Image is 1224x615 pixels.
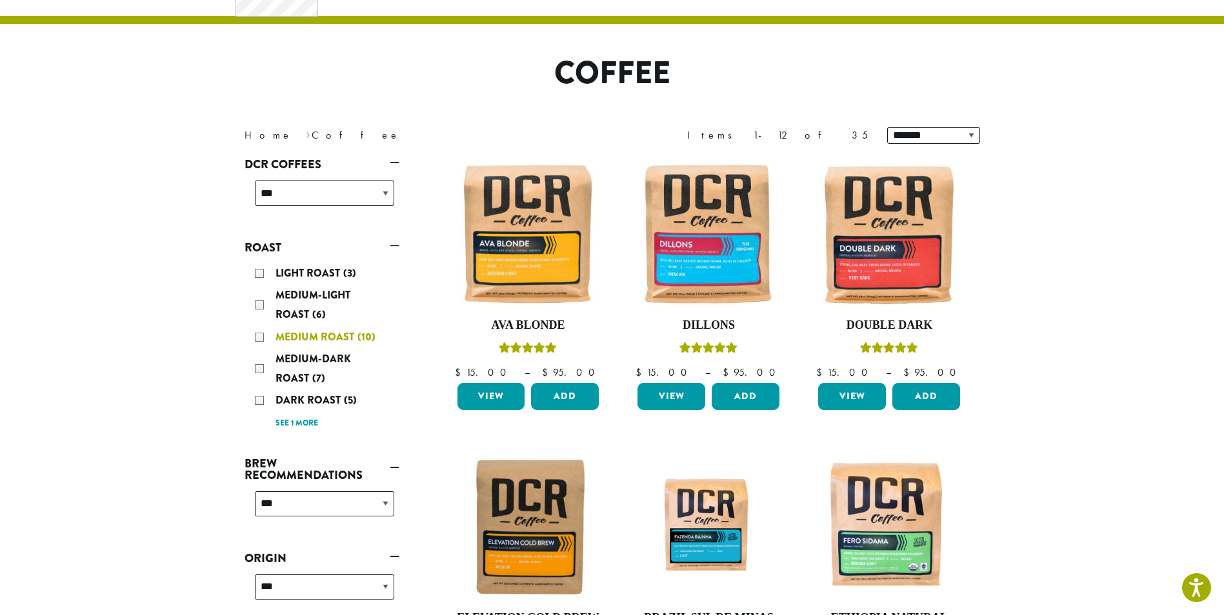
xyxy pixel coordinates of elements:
a: Home [245,128,292,142]
img: Elevation-Cold-Brew-300x300.jpg [454,453,602,601]
button: Add [531,383,599,410]
img: DCR-Fero-Sidama-Coffee-Bag-2019-300x300.png [815,453,963,601]
div: Rated 5.00 out of 5 [499,340,557,360]
div: Brew Recommendations [245,486,399,532]
span: – [886,366,891,379]
span: Medium-Light Roast [276,288,350,322]
a: Brew Recommendations [245,453,399,486]
img: Dillons-12oz-300x300.jpg [634,160,783,308]
div: Origin [245,569,399,615]
a: View [637,383,705,410]
button: Add [892,383,960,410]
span: Light Roast [276,266,343,280]
div: DCR Coffees [245,175,399,221]
span: Dark Roast [276,393,344,407]
a: See 1 more [276,417,318,430]
bdi: 15.00 [636,366,693,379]
a: Ava BlondeRated 5.00 out of 5 [454,160,603,378]
span: (6) [312,307,326,322]
span: (3) [343,266,356,280]
h4: Ava Blonde [454,318,603,333]
div: Items 1-12 of 35 [687,128,868,143]
span: › [306,123,310,143]
span: – [525,366,530,379]
span: $ [723,366,734,379]
a: Origin [245,547,399,569]
bdi: 95.00 [723,366,781,379]
a: View [457,383,525,410]
img: Double-Dark-12oz-300x300.jpg [815,160,963,308]
h4: Double Dark [815,318,963,333]
span: $ [903,366,914,379]
bdi: 15.00 [455,366,512,379]
span: (5) [344,393,357,407]
div: Rated 5.00 out of 5 [679,340,737,360]
span: (7) [312,371,325,386]
a: DCR Coffees [245,153,399,175]
bdi: 95.00 [903,366,962,379]
h4: Dillons [634,318,783,333]
bdi: 95.00 [542,366,601,379]
h1: Coffee [235,55,990,92]
a: View [818,383,886,410]
span: Medium-Dark Roast [276,351,351,386]
a: Double DarkRated 4.50 out of 5 [815,160,963,378]
span: Medium Roast [276,329,357,344]
a: Roast [245,237,399,259]
span: $ [455,366,466,379]
img: Ava-Blonde-12oz-1-300x300.jpg [454,160,602,308]
span: $ [542,366,553,379]
div: Rated 4.50 out of 5 [860,340,918,360]
span: (10) [357,329,376,344]
bdi: 15.00 [816,366,874,379]
a: DillonsRated 5.00 out of 5 [634,160,783,378]
nav: Breadcrumb [245,128,593,143]
span: $ [636,366,647,379]
span: $ [816,366,827,379]
button: Add [712,383,779,410]
span: – [705,366,710,379]
div: Roast [245,259,399,437]
img: Fazenda-Rainha_12oz_Mockup.jpg [634,471,783,582]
